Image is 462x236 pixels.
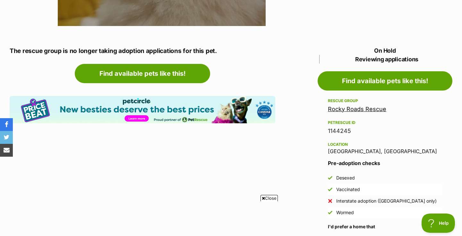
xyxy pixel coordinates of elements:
iframe: Advertisement [114,204,348,233]
img: Yes [328,176,332,180]
h4: I'd prefer a home that [328,223,442,230]
div: Desexed [336,175,355,181]
a: Find available pets like this! [75,64,210,83]
a: Rocky Roads Rescue [328,106,386,112]
span: Reviewing applications [319,55,452,64]
p: On Hold [318,46,452,64]
img: Pet Circle promo banner [10,96,275,123]
div: 1144245 [328,127,442,135]
iframe: Help Scout Beacon - Open [422,214,456,233]
div: Location [328,142,442,147]
div: Interstate adoption ([GEOGRAPHIC_DATA] only) [336,198,437,204]
img: No [328,199,332,203]
a: Find available pets like this! [318,71,452,91]
div: PetRescue ID [328,120,442,125]
img: Yes [328,187,332,192]
span: Close [261,195,278,201]
div: Vaccinated [336,186,360,193]
h3: Pre-adoption checks [328,159,442,167]
div: [GEOGRAPHIC_DATA], [GEOGRAPHIC_DATA] [328,141,442,154]
div: Rescue group [328,98,442,103]
p: The rescue group is no longer taking adoption applications for this pet. [10,47,275,56]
